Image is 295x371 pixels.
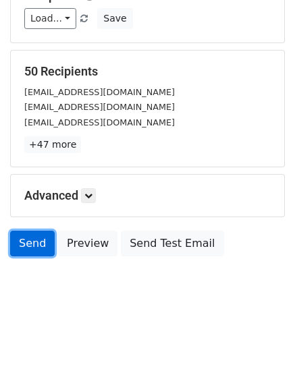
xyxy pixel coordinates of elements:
[24,117,175,127] small: [EMAIL_ADDRESS][DOMAIN_NAME]
[58,231,117,256] a: Preview
[227,306,295,371] div: Widget de chat
[24,87,175,97] small: [EMAIL_ADDRESS][DOMAIN_NAME]
[24,64,271,79] h5: 50 Recipients
[24,8,76,29] a: Load...
[97,8,132,29] button: Save
[121,231,223,256] a: Send Test Email
[24,136,81,153] a: +47 more
[24,102,175,112] small: [EMAIL_ADDRESS][DOMAIN_NAME]
[10,231,55,256] a: Send
[227,306,295,371] iframe: Chat Widget
[24,188,271,203] h5: Advanced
